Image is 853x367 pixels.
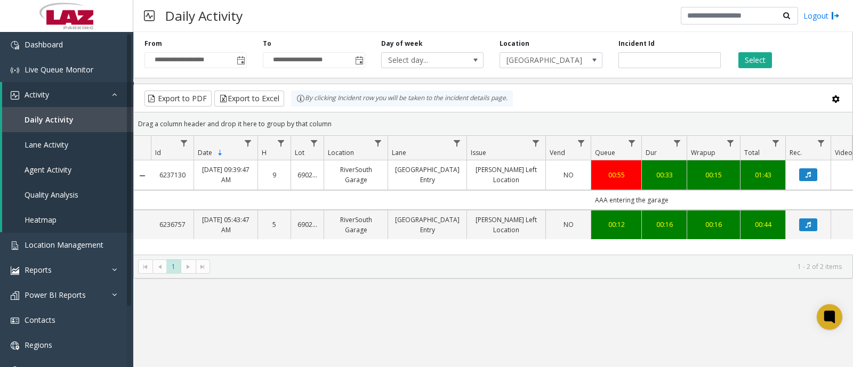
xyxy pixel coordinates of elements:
[529,136,543,150] a: Issue Filter Menu
[2,82,133,107] a: Activity
[395,165,460,185] a: [GEOGRAPHIC_DATA] Entry
[471,148,486,157] span: Issue
[564,220,574,229] span: NO
[382,53,463,68] span: Select day...
[264,219,284,230] a: 5
[214,91,284,107] button: Export to Excel
[216,149,224,157] span: Sortable
[25,64,93,75] span: Live Queue Monitor
[157,170,187,180] a: 6237130
[11,66,19,75] img: 'icon'
[177,136,191,150] a: Id Filter Menu
[25,39,63,50] span: Dashboard
[381,39,423,48] label: Day of week
[200,165,251,185] a: [DATE] 09:39:47 AM
[694,170,734,180] a: 00:15
[297,219,317,230] a: 690243
[814,136,828,150] a: Rec. Filter Menu
[11,41,19,50] img: 'icon'
[307,136,321,150] a: Lot Filter Menu
[552,170,584,180] a: NO
[595,148,615,157] span: Queue
[235,53,246,68] span: Toggle popup
[291,91,513,107] div: By clicking Incident row you will be taken to the incident details page.
[646,148,657,157] span: Dur
[295,148,304,157] span: Lot
[552,219,584,230] a: NO
[392,148,406,157] span: Lane
[500,53,581,68] span: [GEOGRAPHIC_DATA]
[747,219,779,230] a: 00:44
[11,91,19,100] img: 'icon'
[160,3,248,29] h3: Daily Activity
[144,91,212,107] button: Export to PDF
[200,215,251,235] a: [DATE] 05:43:47 AM
[2,107,133,132] a: Daily Activity
[835,148,852,157] span: Video
[550,148,565,157] span: Vend
[473,215,539,235] a: [PERSON_NAME] Left Location
[694,219,734,230] a: 00:16
[625,136,639,150] a: Queue Filter Menu
[198,148,212,157] span: Date
[738,52,772,68] button: Select
[769,136,783,150] a: Total Filter Menu
[25,265,52,275] span: Reports
[618,39,655,48] label: Incident Id
[744,148,760,157] span: Total
[166,259,181,274] span: Page 1
[2,207,133,232] a: Heatmap
[25,89,49,100] span: Activity
[134,115,852,133] div: Drag a column header and drop it here to group by that column
[25,140,68,150] span: Lane Activity
[371,136,385,150] a: Location Filter Menu
[500,39,529,48] label: Location
[747,170,779,180] a: 01:43
[11,266,19,275] img: 'icon'
[25,340,52,350] span: Regions
[262,148,267,157] span: H
[134,136,852,255] div: Data table
[2,182,133,207] a: Quality Analysis
[564,170,574,180] span: NO
[25,215,57,225] span: Heatmap
[25,290,86,300] span: Power BI Reports
[331,165,381,185] a: RiverSouth Garage
[297,170,317,180] a: 690243
[25,165,71,175] span: Agent Activity
[803,10,840,21] a: Logout
[670,136,685,150] a: Dur Filter Menu
[241,136,255,150] a: Date Filter Menu
[144,39,162,48] label: From
[790,148,802,157] span: Rec.
[25,240,103,250] span: Location Management
[11,341,19,350] img: 'icon'
[598,170,635,180] a: 00:55
[723,136,738,150] a: Wrapup Filter Menu
[2,157,133,182] a: Agent Activity
[11,291,19,300] img: 'icon'
[263,39,271,48] label: To
[648,170,680,180] a: 00:33
[216,262,842,271] kendo-pager-info: 1 - 2 of 2 items
[598,219,635,230] a: 00:12
[11,241,19,250] img: 'icon'
[353,53,365,68] span: Toggle popup
[25,315,55,325] span: Contacts
[2,132,133,157] a: Lane Activity
[574,136,589,150] a: Vend Filter Menu
[134,172,151,180] a: Collapse Details
[264,170,284,180] a: 9
[296,94,305,103] img: infoIcon.svg
[691,148,715,157] span: Wrapup
[155,148,161,157] span: Id
[648,219,680,230] a: 00:16
[157,219,187,230] a: 6236757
